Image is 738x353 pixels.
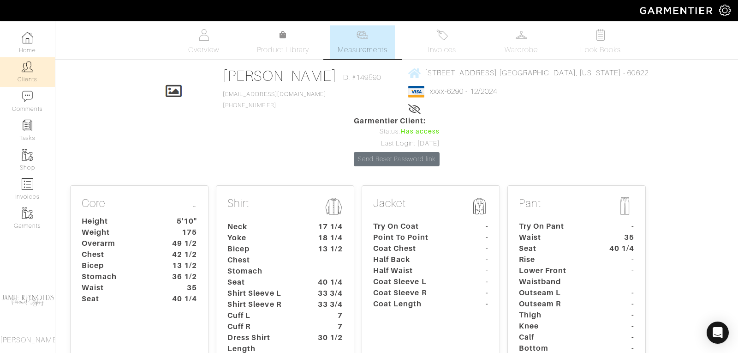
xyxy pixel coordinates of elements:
dt: - [452,298,495,310]
dt: - [598,287,641,298]
img: visa-934b35602734be37eb7d5d7e5dbcd2044c359bf20a24dc3361ca3fa54326a8a7.png [408,86,424,97]
p: Shirt [227,197,343,218]
a: Wardrobe [489,25,553,59]
a: Measurements [330,25,395,59]
dt: Half Waist [366,265,452,276]
span: Look Books [580,44,621,55]
dt: - [452,265,495,276]
img: comment-icon-a0a6a9ef722e966f86d9cbdc48e553b5cf19dbc54f86b18d962a5391bc8f6eb6.png [22,91,33,102]
a: Invoices [410,25,474,59]
dt: Try On Coat [366,221,452,232]
img: todo-9ac3debb85659649dc8f770b8b6100bb5dab4b48dedcbae339e5042a72dfd3cc.svg [595,29,607,41]
img: clients-icon-6bae9207a08558b7cb47a8932f037763ab4055f8c8b6bfacd5dc20c3e0201464.png [22,61,33,73]
dt: Stomach [75,271,161,282]
dt: Coat Length [366,298,452,310]
dt: Point To Point [366,232,452,243]
dt: Shirt Sleeve L [220,288,307,299]
dt: Yoke [220,232,307,243]
dt: 35 [161,282,204,293]
dt: Cuff L [220,310,307,321]
dt: Coat Chest [366,243,452,254]
dt: Half Back [366,254,452,265]
dt: - [452,232,495,243]
dt: Bicep [75,260,161,271]
dt: Thigh [512,310,598,321]
dt: 7 [307,310,350,321]
img: gear-icon-white-bd11855cb880d31180b6d7d6211b90ccbf57a29d726f0c71d8c61bd08dd39cc2.png [719,5,731,16]
a: Look Books [568,25,633,59]
img: garmentier-logo-header-white-b43fb05a5012e4ada735d5af1a66efaba907eab6374d6393d1fbf88cb4ef424d.png [635,2,719,18]
dt: Coat Sleeve L [366,276,452,287]
dt: Stomach [220,266,307,277]
dt: 40 1/4 [307,277,350,288]
dt: 7 [307,321,350,332]
a: Product Library [251,30,315,55]
dt: 35 [598,232,641,243]
img: garments-icon-b7da505a4dc4fd61783c78ac3ca0ef83fa9d6f193b1c9dc38574b1d14d53ca28.png [22,207,33,219]
span: Invoices [428,44,456,55]
span: Overview [188,44,219,55]
dt: 33 3/4 [307,299,350,310]
a: Overview [172,25,236,59]
img: reminder-icon-8004d30b9f0a5d33ae49ab947aed9ed385cf756f9e5892f1edd6e32f2345188e.png [22,120,33,131]
dt: Outseam R [512,298,598,310]
dt: Coat Sleeve R [366,287,452,298]
img: orders-27d20c2124de7fd6de4e0e44c1d41de31381a507db9b33961299e4e07d508b8c.svg [436,29,448,41]
img: orders-icon-0abe47150d42831381b5fb84f609e132dff9fe21cb692f30cb5eec754e2cba89.png [22,178,33,190]
dt: 36 1/2 [161,271,204,282]
dt: Cuff R [220,321,307,332]
dt: - [598,254,641,265]
p: Pant [519,197,634,217]
dt: Overarm [75,238,161,249]
p: Jacket [373,197,488,217]
a: [PERSON_NAME] [223,67,337,84]
img: msmt-shirt-icon-3af304f0b202ec9cb0a26b9503a50981a6fda5c95ab5ec1cadae0dbe11e5085a.png [324,197,343,216]
dt: Bicep [220,243,307,255]
dt: Shirt Sleeve R [220,299,307,310]
span: Garmentier Client: [354,116,440,127]
dt: Lower Front Waistband [512,265,598,287]
img: measurements-466bbee1fd09ba9460f595b01e5d73f9e2bff037440d3c8f018324cb6cdf7a4a.svg [357,29,368,41]
dt: Waist [75,282,161,293]
dt: Chest [220,255,307,266]
dt: Weight [75,227,161,238]
dt: Height [75,216,161,227]
dt: - [452,287,495,298]
dt: - [452,243,495,254]
dt: - [598,298,641,310]
dt: 175 [161,227,204,238]
a: [STREET_ADDRESS] [GEOGRAPHIC_DATA], [US_STATE] - 60622 [408,67,649,79]
dt: 17 1/4 [307,221,350,232]
dt: Knee [512,321,598,332]
dt: - [598,332,641,343]
dt: Seat [75,293,161,304]
span: ID: #149590 [341,72,381,83]
div: Last Login: [DATE] [354,139,440,149]
dt: Neck [220,221,307,232]
a: [EMAIL_ADDRESS][DOMAIN_NAME] [223,91,326,97]
img: dashboard-icon-dbcd8f5a0b271acd01030246c82b418ddd0df26cd7fceb0bd07c9910d44c42f6.png [22,32,33,43]
span: [PHONE_NUMBER] [223,91,326,109]
a: xxxx-6290 - 12/2024 [430,87,497,96]
dt: - [452,276,495,287]
dt: 40 1/4 [161,293,204,304]
dt: 13 1/2 [161,260,204,271]
dt: Outseam L [512,287,598,298]
dt: - [598,321,641,332]
img: msmt-jacket-icon-80010867aa4725b62b9a09ffa5103b2b3040b5cb37876859cbf8e78a4e2258a7.png [470,197,488,215]
img: wardrobe-487a4870c1b7c33e795ec22d11cfc2ed9d08956e64fb3008fe2437562e282088.svg [516,29,527,41]
dt: Rise [512,254,598,265]
dt: 42 1/2 [161,249,204,260]
span: [STREET_ADDRESS] [GEOGRAPHIC_DATA], [US_STATE] - 60622 [425,69,649,77]
dt: Seat [220,277,307,288]
a: … [193,197,197,210]
dt: 33 3/4 [307,288,350,299]
dt: - [452,254,495,265]
dt: Seat [512,243,598,254]
dt: 40 1/4 [598,243,641,254]
dt: Calf [512,332,598,343]
p: Core [82,197,197,212]
dt: 13 1/2 [307,243,350,255]
img: msmt-pant-icon-b5f0be45518e7579186d657110a8042fb0a286fe15c7a31f2bf2767143a10412.png [616,197,634,215]
dt: - [452,221,495,232]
